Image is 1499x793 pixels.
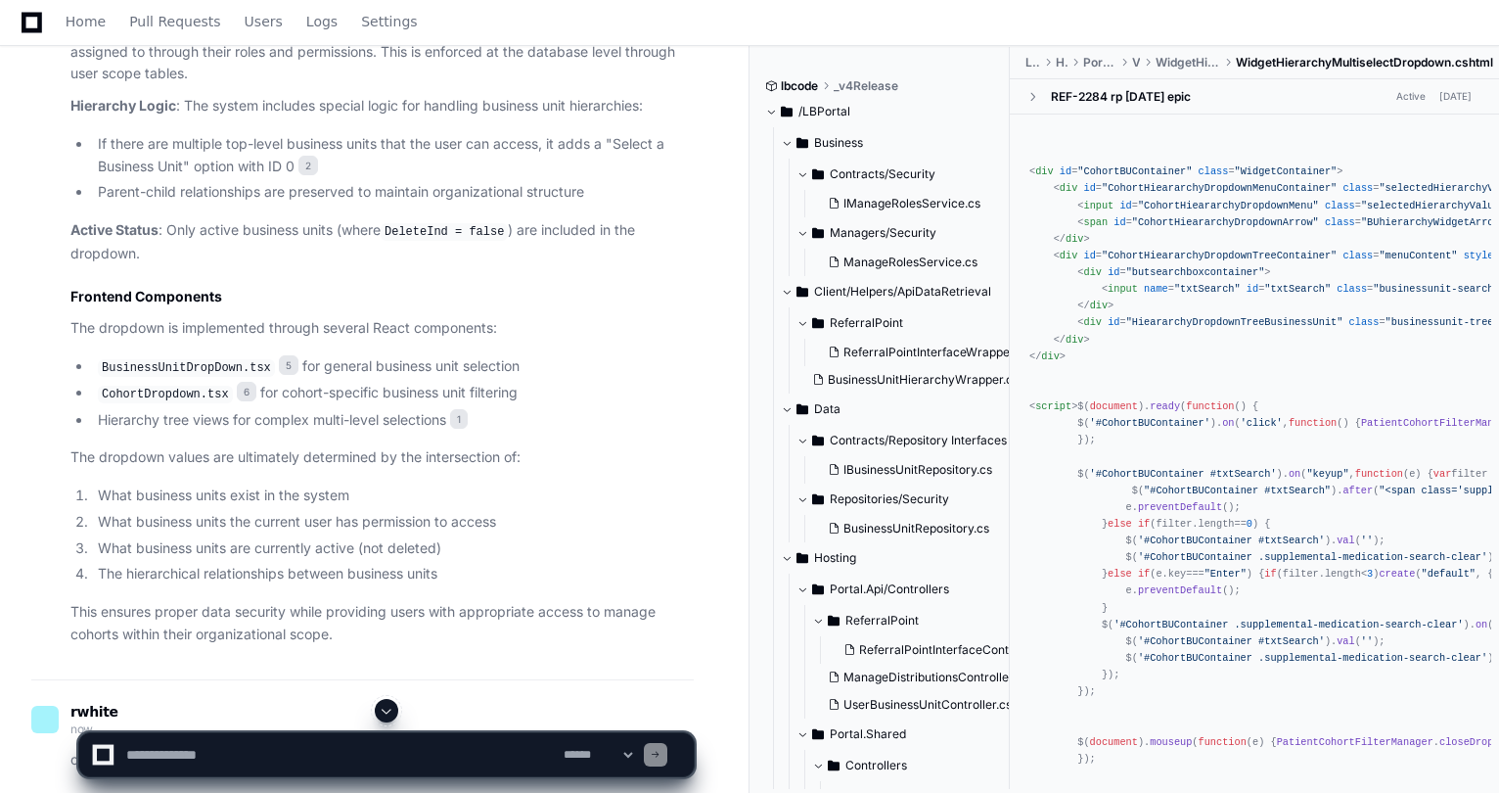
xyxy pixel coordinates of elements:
[820,190,999,217] button: IManageRolesService.cs
[1025,55,1040,70] span: LBPortal
[129,16,220,27] span: Pull Requests
[92,511,694,534] li: What business units the current user has permission to access
[1390,87,1431,106] span: Active
[1113,216,1125,228] span: id
[1108,283,1138,295] span: input
[1325,200,1355,211] span: class
[98,359,275,377] code: BusinessUnitDropDown.tsx
[298,156,318,175] span: 2
[1090,400,1138,412] span: document
[237,382,256,401] span: 6
[812,311,824,335] svg: Directory
[1108,568,1132,580] span: else
[1409,468,1415,480] span: e
[1379,250,1457,261] span: "menuContent"
[381,223,508,241] code: DeleteInd = false
[820,339,1029,366] button: ReferralPointInterfaceWrapper.cs
[1108,518,1132,530] span: else
[1077,165,1192,177] span: "CohortBUContainer"
[92,133,694,178] li: If there are multiple top-level business units that the user can access, it adds a "Select a Busi...
[1051,89,1191,105] div: REF-2284 rp [DATE] epic
[820,515,999,542] button: BusinessUnitRepository.cs
[1083,266,1101,278] span: div
[781,100,793,123] svg: Directory
[1150,400,1180,412] span: ready
[1083,316,1101,328] span: div
[1144,485,1331,496] span: "#CohortBUContainer #txtSearch"
[1029,400,1077,412] span: < >
[1379,568,1415,580] span: create
[1056,55,1068,70] span: Hosting
[1247,518,1252,530] span: 0
[1241,417,1283,429] span: 'click'
[843,196,980,211] span: IManageRolesService.cs
[1355,468,1403,480] span: function
[70,19,694,85] p: : The dropdown only shows business units that the logged-in user has been assigned to through the...
[1090,300,1108,311] span: div
[450,409,468,429] span: 1
[1138,568,1150,580] span: if
[1126,266,1265,278] span: "butsearchboxcontainer"
[1060,165,1071,177] span: id
[245,16,283,27] span: Users
[834,78,898,94] span: _v4Release
[843,255,977,270] span: ManageRolesService.cs
[843,697,1012,713] span: UserBusinessUnitController.cs
[830,582,949,597] span: Portal.Api/Controllers
[70,446,694,469] p: The dropdown values are ultimately determined by the intersection of:
[70,219,694,264] p: : Only active business units (where ) are included in the dropdown.
[814,284,991,300] span: Client/Helpers/ApiDataRetrieval
[1138,501,1222,513] span: preventDefault
[1066,233,1083,245] span: div
[92,181,694,204] li: Parent-child relationships are preserved to maintain organizational structure
[1361,635,1373,647] span: ''
[781,542,1011,574] button: Hosting
[796,217,1011,249] button: Managers/Security
[92,563,694,585] li: The hierarchical relationships between business units
[1035,400,1071,412] span: script
[781,394,1011,425] button: Data
[836,636,1046,664] button: ReferralPointInterfaceController.cs
[70,287,694,306] h2: Frontend Components
[1144,283,1168,295] span: name
[1077,300,1113,311] span: </ >
[1289,417,1337,429] span: function
[1083,200,1113,211] span: input
[1119,200,1131,211] span: id
[830,225,936,241] span: Managers/Security
[1041,350,1059,362] span: div
[796,484,1011,515] button: Repositories/Security
[1083,55,1116,70] span: Portal.WebNew
[1186,400,1234,412] span: function
[814,401,840,417] span: Data
[1422,568,1476,580] span: "default"
[1168,568,1186,580] span: key
[859,642,1053,658] span: ReferralPointInterfaceController.cs
[1066,334,1083,346] span: div
[1138,551,1487,563] span: '#CohortBUContainer .supplemental-medication-search-clear'
[1264,568,1276,580] span: if
[1138,584,1222,596] span: preventDefault
[812,578,824,601] svg: Directory
[1083,250,1095,261] span: id
[1108,266,1119,278] span: id
[1199,165,1229,177] span: class
[796,131,808,155] svg: Directory
[820,664,1030,691] button: ManageDistributionsController.cs
[814,550,856,566] span: Hosting
[820,456,999,484] button: IBusinessUnitRepository.cs
[796,307,1026,339] button: ReferralPoint
[1029,350,1066,362] span: </ >
[798,104,850,119] span: /LBPortal
[781,127,1011,159] button: Business
[1433,468,1451,480] span: var
[1102,182,1337,194] span: "CohortHieararchyDropdownMenuContainer"
[1138,652,1487,664] span: '#CohortBUContainer .supplemental-medication-search-clear'
[1464,250,1494,261] span: style
[1361,535,1373,546] span: ''
[781,78,818,94] span: lbcode
[796,574,1026,605] button: Portal.Api/Controllers
[1083,216,1108,228] span: span
[70,221,159,238] strong: Active Status
[796,280,808,303] svg: Directory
